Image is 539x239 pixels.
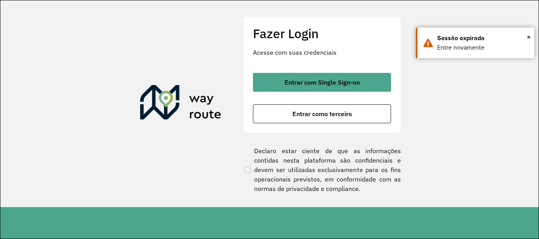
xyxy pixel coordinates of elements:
button: button [253,73,391,92]
img: Roteirizador AmbevTech [140,85,221,123]
h2: Fazer Login [253,26,391,41]
button: button [253,104,391,123]
p: Acesse com suas credenciais [253,48,391,57]
button: Close [527,31,531,43]
label: Declaro estar ciente de que as informações contidas nesta plataforma são confidenciais e devem se... [243,146,401,193]
div: Entre novamente [437,43,528,52]
div: Sessão expirada [437,33,528,43]
span: Entrar com Single Sign-on [284,79,360,85]
span: Entrar como terceiro [292,111,352,117]
span: × [527,31,531,43]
